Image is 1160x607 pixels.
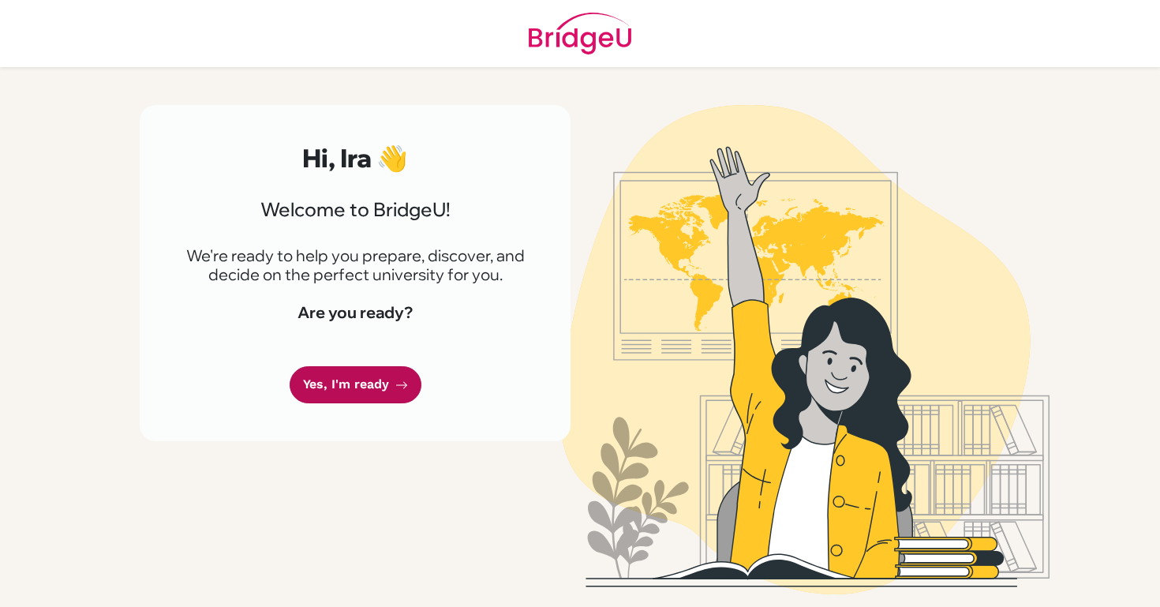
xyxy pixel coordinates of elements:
p: We're ready to help you prepare, discover, and decide on the perfect university for you. [178,246,533,284]
h3: Welcome to BridgeU! [178,198,533,221]
a: Yes, I'm ready [290,366,421,403]
h4: Are you ready? [178,303,533,322]
h2: Hi, Ira 👋 [178,143,533,173]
